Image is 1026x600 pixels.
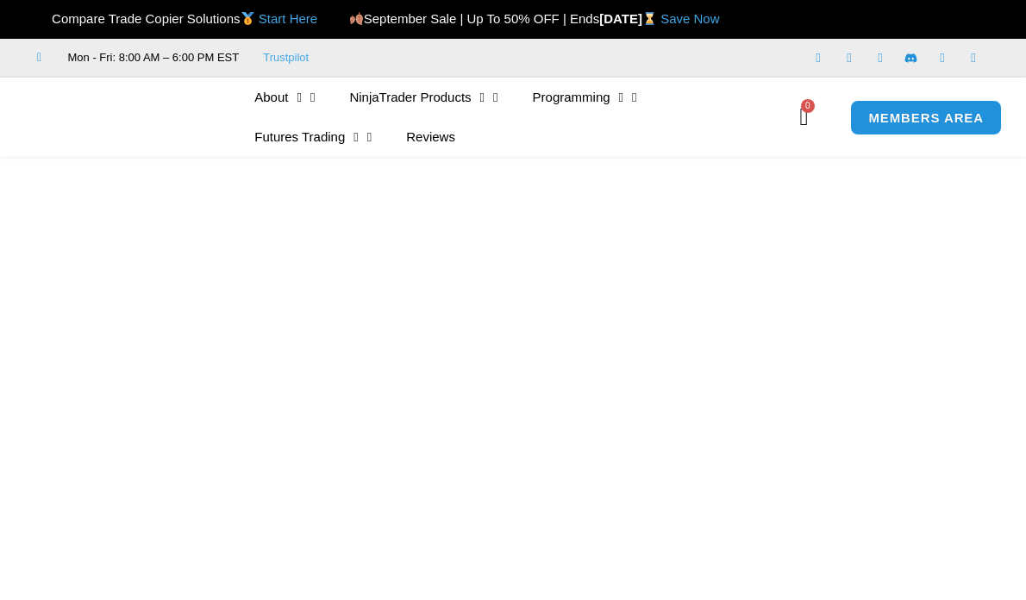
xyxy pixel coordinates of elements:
span: September Sale | Up To 50% OFF | Ends [349,11,600,26]
a: Save Now [660,11,719,26]
nav: Menu [237,78,795,157]
span: Mon - Fri: 8:00 AM – 6:00 PM EST [64,47,240,68]
a: Futures Trading [237,117,389,157]
a: MEMBERS AREA [850,100,1002,135]
a: Start Here [259,11,317,26]
a: About [237,78,332,117]
img: 🍂 [350,12,363,25]
a: NinjaTrader Products [332,78,515,117]
span: Compare Trade Copier Solutions [37,11,317,26]
img: 🏆 [38,12,51,25]
img: ⌛ [643,12,656,25]
span: 0 [801,99,815,113]
img: 🥇 [241,12,254,25]
a: Trustpilot [263,47,309,68]
a: 0 [774,92,835,142]
strong: [DATE] [599,11,660,26]
a: Programming [516,78,654,117]
img: LogoAI | Affordable Indicators – NinjaTrader [31,86,216,148]
span: MEMBERS AREA [868,111,984,124]
a: Reviews [389,117,472,157]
